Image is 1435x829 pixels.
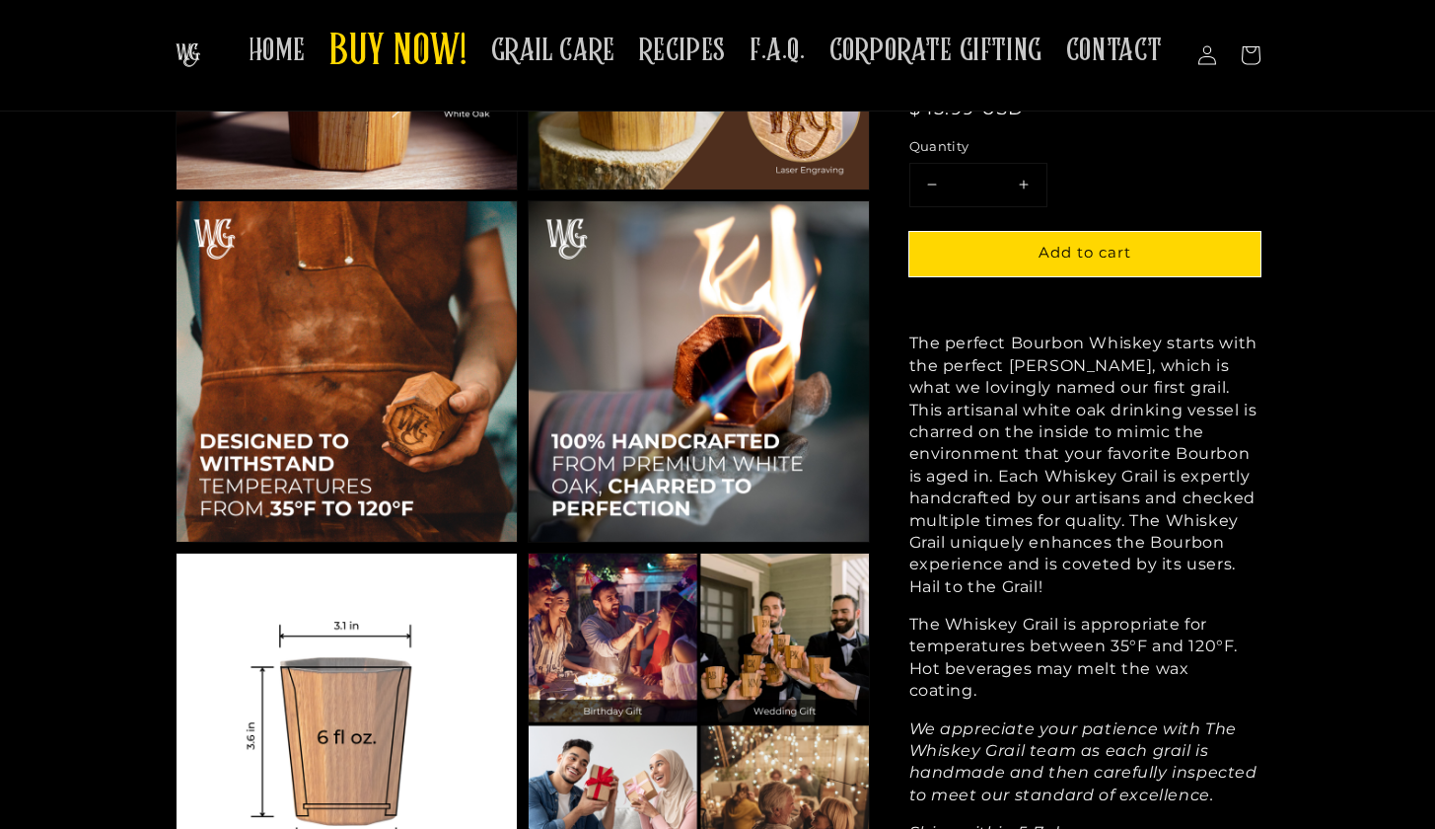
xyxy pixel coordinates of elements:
a: F.A.Q. [738,20,818,82]
span: Add to cart [1039,243,1131,262]
span: F.A.Q. [750,32,806,70]
a: BUY NOW! [318,14,479,92]
a: CONTACT [1054,20,1175,82]
span: CONTACT [1066,32,1163,70]
span: The Whiskey Grail is appropriate for temperatures between 35°F and 120°F. Hot beverages may melt ... [909,615,1239,700]
span: BUY NOW! [329,26,467,80]
a: RECIPES [627,20,738,82]
label: Quantity [909,137,1260,157]
span: RECIPES [639,32,726,70]
img: 35 to 120F [177,201,517,542]
span: HOME [249,32,306,70]
span: CORPORATE GIFTING [829,32,1042,70]
img: Handcrafted [529,201,869,542]
a: GRAIL CARE [479,20,627,82]
em: We appreciate your patience with The Whiskey Grail team as each grail is handmade and then carefu... [909,718,1257,803]
a: CORPORATE GIFTING [818,20,1054,82]
button: Add to cart [909,232,1260,276]
img: The Whiskey Grail [176,43,200,67]
a: HOME [237,20,318,82]
p: The perfect Bourbon Whiskey starts with the perfect [PERSON_NAME], which is what we lovingly name... [909,333,1260,598]
span: GRAIL CARE [491,32,615,70]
